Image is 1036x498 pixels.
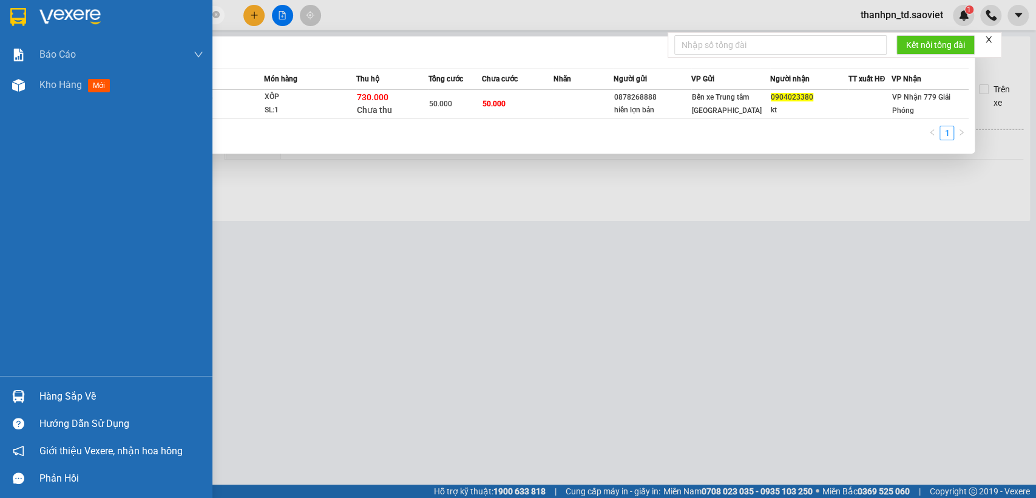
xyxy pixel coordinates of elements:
[12,79,25,92] img: warehouse-icon
[482,75,518,83] span: Chưa cước
[954,126,969,140] button: right
[771,104,848,117] div: kt
[482,100,506,108] span: 50.000
[984,35,993,44] span: close
[554,75,571,83] span: Nhãn
[357,92,388,102] span: 730.000
[614,75,647,83] span: Người gửi
[194,50,203,60] span: down
[39,387,203,406] div: Hàng sắp về
[848,75,885,83] span: TT xuất HĐ
[896,35,975,55] button: Kết nối tổng đài
[906,38,965,52] span: Kết nối tổng đài
[940,126,954,140] li: 1
[39,415,203,433] div: Hướng dẫn sử dụng
[614,91,691,104] div: 0878268888
[212,10,220,21] span: close-circle
[39,47,76,62] span: Báo cáo
[12,49,25,61] img: solution-icon
[357,105,392,115] span: Chưa thu
[39,443,183,459] span: Giới thiệu Vexere, nhận hoa hồng
[770,75,810,83] span: Người nhận
[356,75,379,83] span: Thu hộ
[265,104,356,117] div: SL: 1
[428,75,462,83] span: Tổng cước
[674,35,887,55] input: Nhập số tổng đài
[428,100,452,108] span: 50.000
[925,126,940,140] li: Previous Page
[10,8,26,26] img: logo-vxr
[264,75,297,83] span: Món hàng
[929,129,936,136] span: left
[39,469,203,488] div: Phản hồi
[88,79,110,92] span: mới
[12,390,25,403] img: warehouse-icon
[265,90,356,104] div: XỐP
[13,472,24,484] span: message
[958,129,965,136] span: right
[692,93,762,115] span: Bến xe Trung tâm [GEOGRAPHIC_DATA]
[925,126,940,140] button: left
[614,104,691,117] div: hiền lợn bản
[940,126,953,140] a: 1
[39,79,82,90] span: Kho hàng
[771,93,813,101] span: 0904023380
[13,445,24,457] span: notification
[13,418,24,429] span: question-circle
[892,93,950,115] span: VP Nhận 779 Giải Phóng
[212,11,220,18] span: close-circle
[891,75,921,83] span: VP Nhận
[954,126,969,140] li: Next Page
[691,75,714,83] span: VP Gửi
